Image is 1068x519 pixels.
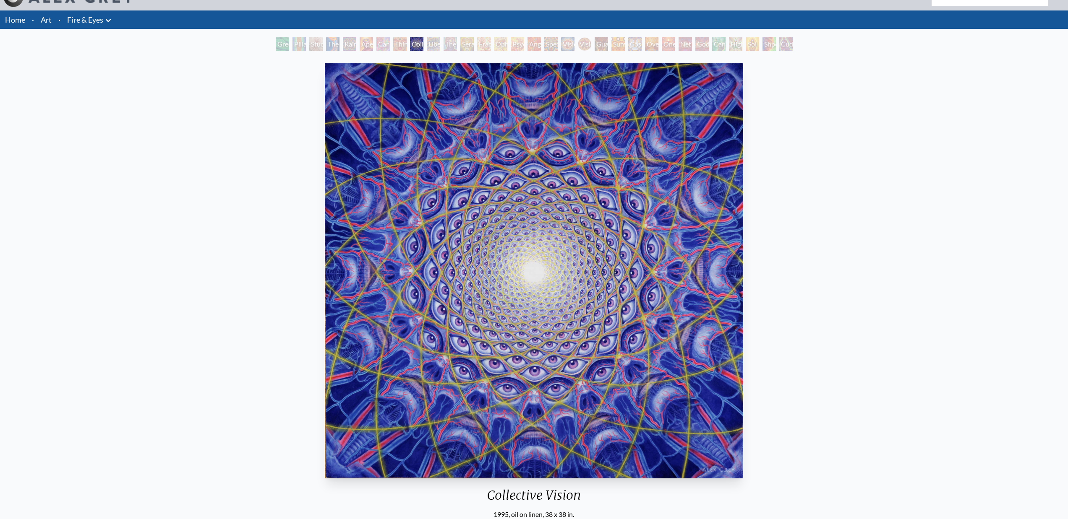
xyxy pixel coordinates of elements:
[779,37,793,51] div: Cuddle
[5,15,25,24] a: Home
[309,37,323,51] div: Study for the Great Turn
[662,37,675,51] div: One
[712,37,726,51] div: Cannafist
[746,37,759,51] div: Sol Invictus
[292,37,306,51] div: Pillar of Awareness
[628,37,642,51] div: Cosmic Elf
[393,37,407,51] div: Third Eye Tears of Joy
[55,10,64,29] li: ·
[376,37,390,51] div: Cannabis Sutra
[276,37,289,51] div: Green Hand
[444,37,457,51] div: The Seer
[729,37,742,51] div: Higher Vision
[511,37,524,51] div: Psychomicrograph of a Fractal Paisley Cherub Feather Tip
[544,37,558,51] div: Spectral Lotus
[343,37,356,51] div: Rainbow Eye Ripple
[360,37,373,51] div: Aperture
[427,37,440,51] div: Liberation Through Seeing
[561,37,574,51] div: Vision Crystal
[578,37,591,51] div: Vision [PERSON_NAME]
[410,37,423,51] div: Collective Vision
[695,37,709,51] div: Godself
[29,10,37,29] li: ·
[645,37,658,51] div: Oversoul
[595,37,608,51] div: Guardian of Infinite Vision
[611,37,625,51] div: Sunyata
[325,63,743,478] img: Collective-Vision-1995-Alex-Grey-watermarked.jpg
[321,488,746,509] div: Collective Vision
[679,37,692,51] div: Net of Being
[41,14,52,26] a: Art
[527,37,541,51] div: Angel Skin
[762,37,776,51] div: Shpongled
[460,37,474,51] div: Seraphic Transport Docking on the Third Eye
[494,37,507,51] div: Ophanic Eyelash
[477,37,491,51] div: Fractal Eyes
[326,37,339,51] div: The Torch
[67,14,103,26] a: Fire & Eyes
